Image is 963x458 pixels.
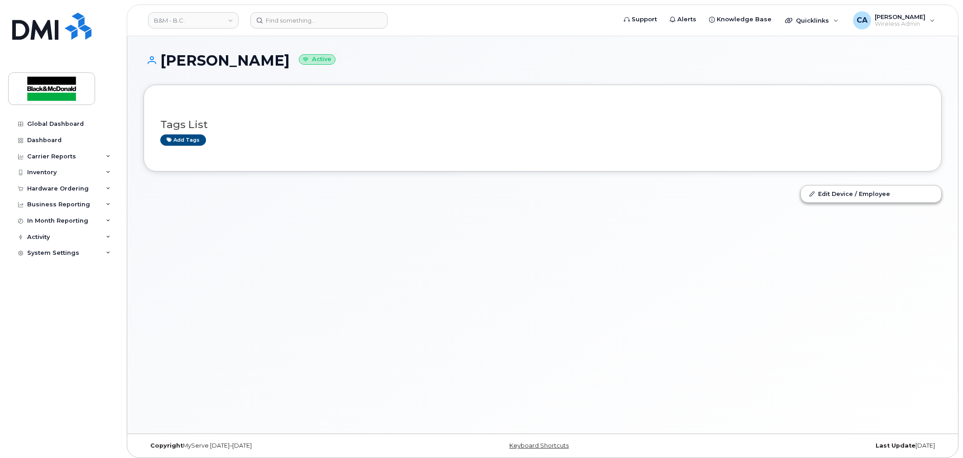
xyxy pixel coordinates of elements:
[160,119,925,130] h3: Tags List
[144,442,410,449] div: MyServe [DATE]–[DATE]
[299,54,335,65] small: Active
[676,442,942,449] div: [DATE]
[144,52,942,68] h1: [PERSON_NAME]
[150,442,183,449] strong: Copyright
[160,134,206,146] a: Add tags
[801,186,941,202] a: Edit Device / Employee
[509,442,569,449] a: Keyboard Shortcuts
[876,442,915,449] strong: Last Update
